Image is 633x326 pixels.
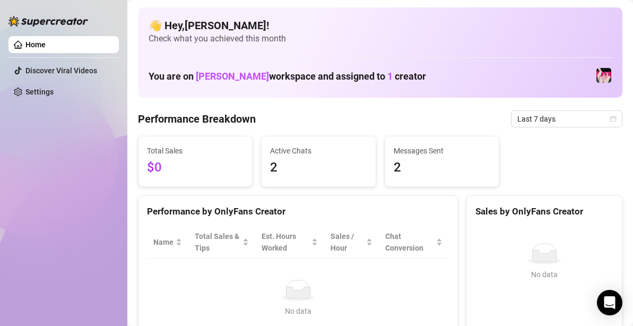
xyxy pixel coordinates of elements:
[147,158,244,178] span: $0
[480,269,609,280] div: No data
[324,226,378,259] th: Sales / Hour
[596,68,611,83] img: emopink69
[387,71,393,82] span: 1
[610,116,617,122] span: calendar
[8,16,88,27] img: logo-BBDzfeDw.svg
[196,71,269,82] span: [PERSON_NAME]
[597,290,622,315] div: Open Intercom Messenger
[394,145,490,157] span: Messages Sent
[149,33,612,45] span: Check what you achieved this month
[195,230,240,254] span: Total Sales & Tips
[517,111,616,127] span: Last 7 days
[25,40,46,49] a: Home
[147,145,244,157] span: Total Sales
[475,204,613,219] div: Sales by OnlyFans Creator
[394,158,490,178] span: 2
[270,145,367,157] span: Active Chats
[262,230,310,254] div: Est. Hours Worked
[147,204,449,219] div: Performance by OnlyFans Creator
[158,305,438,317] div: No data
[138,111,256,126] h4: Performance Breakdown
[270,158,367,178] span: 2
[147,226,188,259] th: Name
[25,66,97,75] a: Discover Viral Videos
[153,236,174,248] span: Name
[385,230,435,254] span: Chat Conversion
[25,88,54,96] a: Settings
[149,18,612,33] h4: 👋 Hey, [PERSON_NAME] !
[379,226,449,259] th: Chat Conversion
[331,230,363,254] span: Sales / Hour
[149,71,426,82] h1: You are on workspace and assigned to creator
[188,226,255,259] th: Total Sales & Tips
